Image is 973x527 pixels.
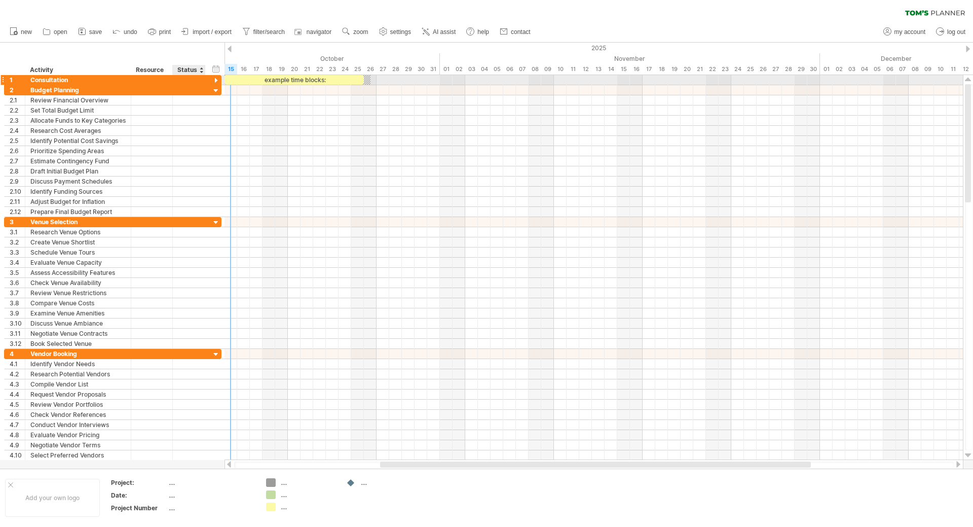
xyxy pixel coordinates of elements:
[30,410,126,419] div: Check Vendor References
[21,28,32,36] span: new
[281,503,336,511] div: ....
[491,64,503,75] div: Wednesday, 5 November 2025
[10,166,25,176] div: 2.8
[419,25,459,39] a: AI assist
[10,85,25,95] div: 2
[377,25,414,39] a: settings
[10,379,25,389] div: 4.3
[554,64,567,75] div: Monday, 10 November 2025
[947,28,965,36] span: log out
[883,64,896,75] div: Saturday, 6 December 2025
[10,106,25,115] div: 2.2
[169,491,254,500] div: ....
[10,116,25,125] div: 2.3
[947,64,959,75] div: Thursday, 11 December 2025
[681,64,693,75] div: Thursday, 20 November 2025
[351,64,364,75] div: Saturday, 25 October 2025
[497,25,534,39] a: contact
[54,28,67,36] span: open
[541,64,554,75] div: Sunday, 9 November 2025
[10,450,25,460] div: 4.10
[30,156,126,166] div: Estimate Contingency Fund
[30,450,126,460] div: Select Preferred Vendors
[933,25,968,39] a: log out
[10,177,25,186] div: 2.9
[592,64,605,75] div: Thursday, 13 November 2025
[769,64,782,75] div: Thursday, 27 November 2025
[193,28,232,36] span: import / export
[30,369,126,379] div: Research Potential Vendors
[10,319,25,328] div: 3.10
[169,504,254,512] div: ....
[111,491,167,500] div: Date:
[10,329,25,338] div: 3.11
[10,359,25,369] div: 4.1
[567,64,579,75] div: Tuesday, 11 November 2025
[795,64,807,75] div: Saturday, 29 November 2025
[250,64,263,75] div: Friday, 17 October 2025
[503,64,516,75] div: Thursday, 6 November 2025
[959,64,972,75] div: Friday, 12 December 2025
[111,504,167,512] div: Project Number
[921,64,934,75] div: Tuesday, 9 December 2025
[894,28,925,36] span: my account
[224,64,237,75] div: Wednesday, 15 October 2025
[30,65,125,75] div: Activity
[30,329,126,338] div: Negotiate Venue Contracts
[30,207,126,217] div: Prepare Final Budget Report
[281,478,336,487] div: ....
[30,268,126,277] div: Assess Accessibility Features
[10,75,25,85] div: 1
[40,25,70,39] a: open
[427,64,440,75] div: Friday, 31 October 2025
[111,478,167,487] div: Project:
[464,25,492,39] a: help
[124,28,137,36] span: undo
[655,64,668,75] div: Tuesday, 18 November 2025
[159,28,171,36] span: print
[30,177,126,186] div: Discuss Payment Schedules
[30,390,126,399] div: Request Vendor Proposals
[30,166,126,176] div: Draft Initial Budget Plan
[307,28,331,36] span: navigator
[301,64,313,75] div: Tuesday, 21 October 2025
[240,25,288,39] a: filter/search
[389,64,402,75] div: Tuesday, 28 October 2025
[529,64,541,75] div: Saturday, 8 November 2025
[30,420,126,430] div: Conduct Vendor Interviews
[465,64,478,75] div: Monday, 3 November 2025
[224,75,364,85] div: example time blocks:
[30,227,126,237] div: Research Venue Options
[30,349,126,359] div: Vendor Booking
[179,25,235,39] a: import / export
[10,369,25,379] div: 4.2
[845,64,858,75] div: Wednesday, 3 December 2025
[10,187,25,196] div: 2.10
[10,420,25,430] div: 4.7
[10,258,25,267] div: 3.4
[364,64,377,75] div: Sunday, 26 October 2025
[10,339,25,348] div: 3.12
[30,197,126,206] div: Adjust Budget for Inflation
[10,308,25,318] div: 3.9
[281,490,336,499] div: ....
[10,400,25,409] div: 4.5
[340,25,371,39] a: zoom
[415,64,427,75] div: Thursday, 30 October 2025
[110,25,140,39] a: undo
[10,278,25,288] div: 3.6
[858,64,871,75] div: Thursday, 4 December 2025
[440,53,820,64] div: November 2025
[263,64,275,75] div: Saturday, 18 October 2025
[617,64,630,75] div: Saturday, 15 November 2025
[30,95,126,105] div: Review Financial Overview
[30,126,126,135] div: Research Cost Averages
[253,28,285,36] span: filter/search
[30,339,126,348] div: Book Selected Venue
[477,28,489,36] span: help
[693,64,706,75] div: Friday, 21 November 2025
[145,25,174,39] a: print
[10,410,25,419] div: 4.6
[326,64,339,75] div: Thursday, 23 October 2025
[10,237,25,247] div: 3.2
